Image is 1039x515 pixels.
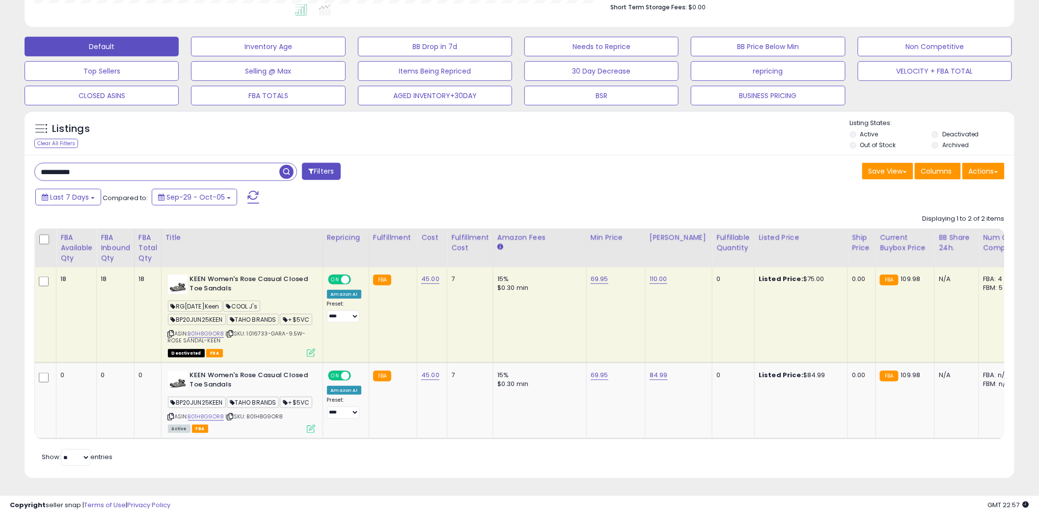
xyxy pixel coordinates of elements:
[373,232,413,243] div: Fulfillment
[939,275,971,283] div: N/A
[358,86,512,105] button: AGED INVENTORY+30DAY
[983,380,1015,388] div: FBM: n/a
[349,276,365,284] span: OFF
[880,275,898,285] small: FBA
[165,232,319,243] div: Title
[168,275,315,356] div: ASIN:
[227,314,279,325] span: TAHO BRANDS
[190,275,309,295] b: KEEN Women's Rose Casual Closed Toe Sandals
[650,232,708,243] div: [PERSON_NAME]
[84,500,126,510] a: Terms of Use
[497,371,579,380] div: 15%
[101,275,127,283] div: 18
[10,501,170,510] div: seller snap | |
[50,192,89,202] span: Last 7 Days
[166,192,225,202] span: Sep-29 - Oct-05
[451,275,486,283] div: 7
[451,371,486,380] div: 7
[852,232,872,253] div: Ship Price
[127,500,170,510] a: Privacy Policy
[852,275,868,283] div: 0.00
[25,86,179,105] button: CLOSED ASINS
[880,232,930,253] div: Current Buybox Price
[497,283,579,292] div: $0.30 min
[497,380,579,388] div: $0.30 min
[168,275,188,294] img: 41WpwvPtRkL._SL40_.jpg
[35,189,101,206] button: Last 7 Days
[327,232,365,243] div: Repricing
[691,37,845,56] button: BB Price Below Min
[168,371,315,432] div: ASIN:
[858,37,1012,56] button: Non Competitive
[373,371,391,382] small: FBA
[152,189,237,206] button: Sep-29 - Oct-05
[591,370,608,380] a: 69.95
[421,370,439,380] a: 45.00
[168,330,306,344] span: | SKU: 1016733-GARA-9.5W-ROSE SANDAL-KEEN
[688,2,706,12] span: $0.00
[591,274,608,284] a: 69.95
[650,274,667,284] a: 110.00
[610,3,687,11] b: Short Term Storage Fees:
[302,163,340,180] button: Filters
[759,232,844,243] div: Listed Price
[942,130,979,138] label: Deactivated
[962,163,1005,180] button: Actions
[983,371,1015,380] div: FBA: n/a
[524,37,679,56] button: Needs to Reprice
[524,61,679,81] button: 30 Day Decrease
[191,86,345,105] button: FBA TOTALS
[691,61,845,81] button: repricing
[138,275,154,283] div: 18
[168,397,226,408] span: BP20JUN25KEEN
[497,243,503,252] small: Amazon Fees.
[860,141,896,149] label: Out of Stock
[101,371,127,380] div: 0
[327,290,361,299] div: Amazon AI
[138,232,157,263] div: FBA Total Qty
[939,232,975,253] div: BB Share 24h.
[421,232,443,243] div: Cost
[60,275,89,283] div: 18
[168,371,188,390] img: 41WpwvPtRkL._SL40_.jpg
[103,193,148,203] span: Compared to:
[901,370,921,380] span: 109.98
[850,119,1014,128] p: Listing States:
[524,86,679,105] button: BSR
[349,372,365,380] span: OFF
[191,61,345,81] button: Selling @ Max
[939,371,971,380] div: N/A
[716,275,747,283] div: 0
[188,330,224,338] a: B01H8G9OR8
[25,61,179,81] button: Top Sellers
[227,397,279,408] span: TAHO BRANDS
[191,37,345,56] button: Inventory Age
[942,141,969,149] label: Archived
[915,163,961,180] button: Columns
[206,349,223,358] span: FBA
[101,232,130,263] div: FBA inbound Qty
[451,232,489,253] div: Fulfillment Cost
[759,274,803,283] b: Listed Price:
[923,214,1005,224] div: Displaying 1 to 2 of 2 items
[10,500,46,510] strong: Copyright
[190,371,309,391] b: KEEN Women's Rose Casual Closed Toe Sandals
[223,301,260,312] span: COOL J's
[138,371,154,380] div: 0
[192,425,209,433] span: FBA
[858,61,1012,81] button: VELOCITY + FBA TOTAL
[880,371,898,382] small: FBA
[921,166,952,176] span: Columns
[591,232,641,243] div: Min Price
[421,274,439,284] a: 45.00
[42,452,112,462] span: Show: entries
[759,370,803,380] b: Listed Price:
[329,372,341,380] span: ON
[759,275,840,283] div: $75.00
[716,232,750,253] div: Fulfillable Quantity
[691,86,845,105] button: BUSINESS PRICING
[60,371,89,380] div: 0
[862,163,913,180] button: Save View
[358,37,512,56] button: BB Drop in 7d
[327,386,361,395] div: Amazon AI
